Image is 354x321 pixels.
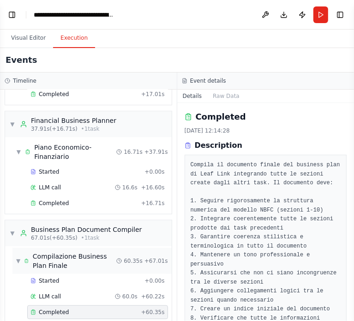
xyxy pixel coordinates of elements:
span: + 0.00s [144,168,164,176]
span: ▼ [16,257,20,265]
span: LLM call [39,293,61,300]
span: 16.6s [122,184,138,191]
button: Details [177,90,208,103]
span: Completed [39,309,69,316]
span: • 1 task [81,234,100,242]
div: Financial Business Planner [31,116,116,125]
span: Completed [39,200,69,207]
h3: Event details [190,77,226,85]
div: [DATE] 12:14:28 [185,127,347,134]
button: Show right sidebar [334,8,347,21]
span: Compilazione Business Plan Finale [33,252,116,270]
span: ▼ [10,121,15,128]
button: Show left sidebar [6,8,18,21]
span: + 60.22s [141,293,165,300]
span: + 0.00s [144,277,164,285]
span: + 60.35s [141,309,165,316]
span: 37.91s (+16.71s) [31,125,78,133]
div: Business Plan Document Compiler [31,225,142,234]
button: Visual Editor [4,29,53,48]
span: + 37.91s [144,148,168,156]
span: + 67.01s [144,257,168,265]
span: Completed [39,91,69,98]
span: + 17.01s [141,91,165,98]
h3: Description [195,140,242,151]
span: 16.71s [124,148,143,156]
span: ▼ [16,148,21,156]
button: Raw Data [207,90,245,103]
h2: Events [6,54,37,67]
span: 60.35s [124,257,143,265]
span: ▼ [10,230,15,237]
span: Started [39,277,59,285]
span: LLM call [39,184,61,191]
span: Piano Economico-Finanziario [34,143,116,161]
span: 67.01s (+60.35s) [31,234,78,242]
h2: Completed [196,110,246,123]
span: Started [39,168,59,176]
span: 60.0s [122,293,138,300]
nav: breadcrumb [34,10,114,19]
button: Execution [53,29,95,48]
h3: Timeline [13,77,36,85]
span: + 16.60s [141,184,165,191]
span: • 1 task [81,125,100,133]
span: + 16.71s [141,200,165,207]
